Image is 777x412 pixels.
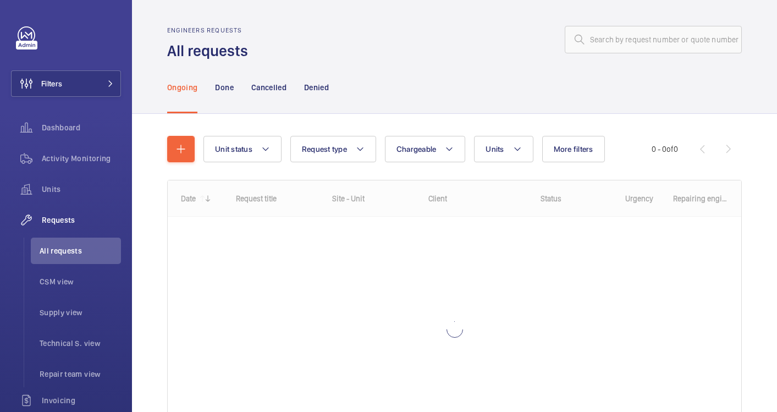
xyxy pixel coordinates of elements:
[474,136,533,162] button: Units
[42,215,121,226] span: Requests
[42,153,121,164] span: Activity Monitoring
[304,82,329,93] p: Denied
[215,145,252,153] span: Unit status
[40,307,121,318] span: Supply view
[42,184,121,195] span: Units
[302,145,347,153] span: Request type
[42,122,121,133] span: Dashboard
[652,145,678,153] span: 0 - 0 0
[40,276,121,287] span: CSM view
[290,136,376,162] button: Request type
[40,245,121,256] span: All requests
[167,82,197,93] p: Ongoing
[40,338,121,349] span: Technical S. view
[666,145,674,153] span: of
[167,26,255,34] h2: Engineers requests
[486,145,504,153] span: Units
[396,145,437,153] span: Chargeable
[385,136,466,162] button: Chargeable
[215,82,233,93] p: Done
[251,82,286,93] p: Cancelled
[565,26,742,53] input: Search by request number or quote number
[203,136,282,162] button: Unit status
[40,369,121,380] span: Repair team view
[542,136,605,162] button: More filters
[167,41,255,61] h1: All requests
[41,78,62,89] span: Filters
[11,70,121,97] button: Filters
[554,145,593,153] span: More filters
[42,395,121,406] span: Invoicing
